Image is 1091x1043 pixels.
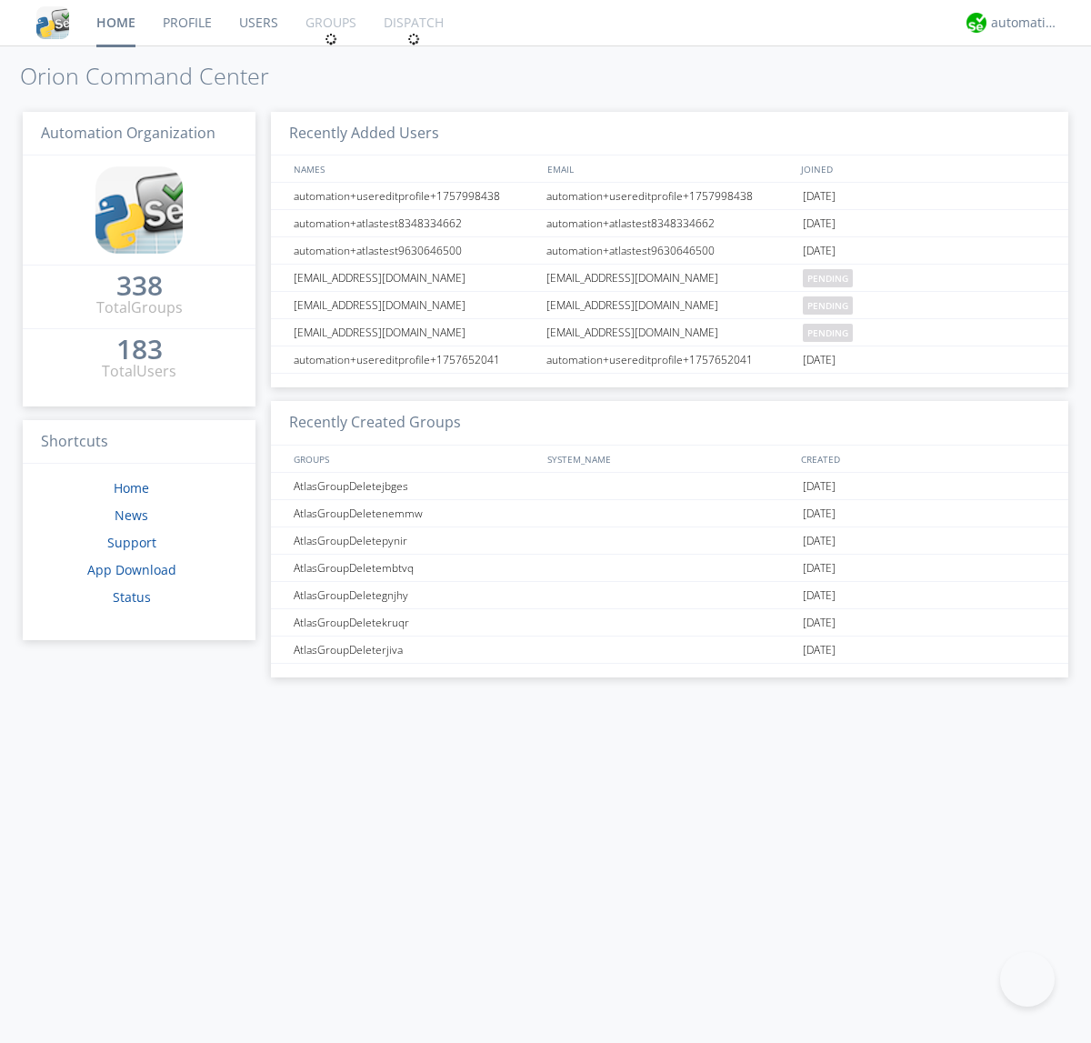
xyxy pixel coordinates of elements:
[543,155,796,182] div: EMAIL
[796,155,1051,182] div: JOINED
[41,123,215,143] span: Automation Organization
[116,276,163,295] div: 338
[803,346,836,374] span: [DATE]
[289,582,541,608] div: AtlasGroupDeletegnjhy
[271,609,1068,637] a: AtlasGroupDeletekruqr[DATE]
[271,555,1068,582] a: AtlasGroupDeletembtvq[DATE]
[289,155,538,182] div: NAMES
[803,183,836,210] span: [DATE]
[289,183,541,209] div: automation+usereditprofile+1757998438
[289,319,541,346] div: [EMAIL_ADDRESS][DOMAIN_NAME]
[542,346,798,373] div: automation+usereditprofile+1757652041
[271,265,1068,292] a: [EMAIL_ADDRESS][DOMAIN_NAME][EMAIL_ADDRESS][DOMAIN_NAME]pending
[803,500,836,527] span: [DATE]
[289,346,541,373] div: automation+usereditprofile+1757652041
[289,292,541,318] div: [EMAIL_ADDRESS][DOMAIN_NAME]
[271,183,1068,210] a: automation+usereditprofile+1757998438automation+usereditprofile+1757998438[DATE]
[542,292,798,318] div: [EMAIL_ADDRESS][DOMAIN_NAME]
[803,324,853,342] span: pending
[95,166,183,254] img: cddb5a64eb264b2086981ab96f4c1ba7
[271,210,1068,237] a: automation+atlastest8348334662automation+atlastest8348334662[DATE]
[289,555,541,581] div: AtlasGroupDeletembtvq
[271,637,1068,664] a: AtlasGroupDeleterjiva[DATE]
[289,473,541,499] div: AtlasGroupDeletejbges
[114,479,149,496] a: Home
[542,210,798,236] div: automation+atlastest8348334662
[102,361,176,382] div: Total Users
[271,346,1068,374] a: automation+usereditprofile+1757652041automation+usereditprofile+1757652041[DATE]
[271,319,1068,346] a: [EMAIL_ADDRESS][DOMAIN_NAME][EMAIL_ADDRESS][DOMAIN_NAME]pending
[271,527,1068,555] a: AtlasGroupDeletepynir[DATE]
[803,210,836,237] span: [DATE]
[991,14,1059,32] div: automation+atlas
[289,500,541,527] div: AtlasGroupDeletenemmw
[107,534,156,551] a: Support
[796,446,1051,472] div: CREATED
[271,112,1068,156] h3: Recently Added Users
[289,527,541,554] div: AtlasGroupDeletepynir
[542,319,798,346] div: [EMAIL_ADDRESS][DOMAIN_NAME]
[289,609,541,636] div: AtlasGroupDeletekruqr
[543,446,796,472] div: SYSTEM_NAME
[803,637,836,664] span: [DATE]
[113,588,151,606] a: Status
[115,506,148,524] a: News
[407,33,420,45] img: spin.svg
[803,473,836,500] span: [DATE]
[542,183,798,209] div: automation+usereditprofile+1757998438
[271,582,1068,609] a: AtlasGroupDeletegnjhy[DATE]
[803,555,836,582] span: [DATE]
[289,637,541,663] div: AtlasGroupDeleterjiva
[289,265,541,291] div: [EMAIL_ADDRESS][DOMAIN_NAME]
[542,265,798,291] div: [EMAIL_ADDRESS][DOMAIN_NAME]
[96,297,183,318] div: Total Groups
[542,237,798,264] div: automation+atlastest9630646500
[116,340,163,358] div: 183
[87,561,176,578] a: App Download
[966,13,986,33] img: d2d01cd9b4174d08988066c6d424eccd
[803,237,836,265] span: [DATE]
[271,292,1068,319] a: [EMAIL_ADDRESS][DOMAIN_NAME][EMAIL_ADDRESS][DOMAIN_NAME]pending
[803,582,836,609] span: [DATE]
[23,420,255,465] h3: Shortcuts
[803,296,853,315] span: pending
[271,500,1068,527] a: AtlasGroupDeletenemmw[DATE]
[289,210,541,236] div: automation+atlastest8348334662
[36,6,69,39] img: cddb5a64eb264b2086981ab96f4c1ba7
[271,473,1068,500] a: AtlasGroupDeletejbges[DATE]
[289,446,538,472] div: GROUPS
[325,33,337,45] img: spin.svg
[116,276,163,297] a: 338
[116,340,163,361] a: 183
[803,269,853,287] span: pending
[803,527,836,555] span: [DATE]
[1000,952,1055,1007] iframe: Toggle Customer Support
[803,609,836,637] span: [DATE]
[289,237,541,264] div: automation+atlastest9630646500
[271,401,1068,446] h3: Recently Created Groups
[271,237,1068,265] a: automation+atlastest9630646500automation+atlastest9630646500[DATE]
